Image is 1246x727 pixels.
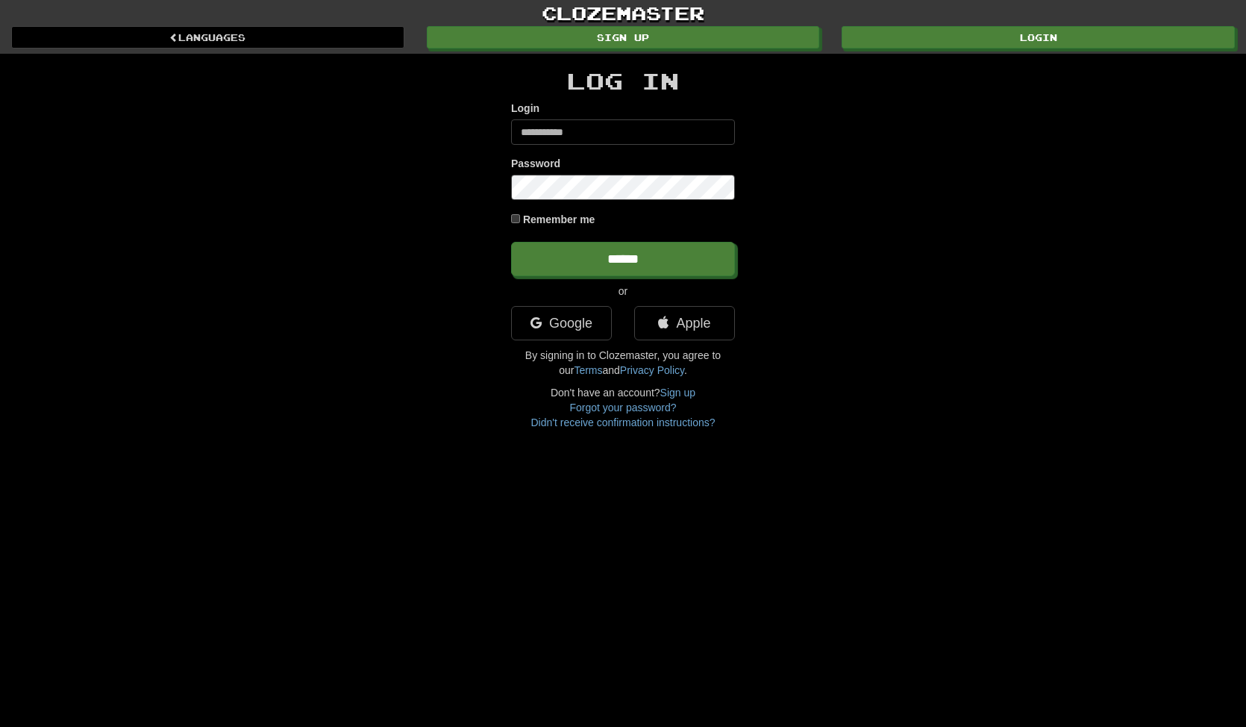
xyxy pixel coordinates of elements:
label: Password [511,156,560,171]
a: Google [511,306,612,340]
a: Languages [11,26,404,49]
a: Terms [574,364,602,376]
label: Remember me [523,212,595,227]
div: Don't have an account? [511,385,735,430]
a: Sign up [660,387,695,399]
a: Login [842,26,1235,49]
label: Login [511,101,539,116]
a: Apple [634,306,735,340]
a: Didn't receive confirmation instructions? [530,416,715,428]
h2: Log In [511,69,735,93]
a: Sign up [427,26,820,49]
p: or [511,284,735,299]
p: By signing in to Clozemaster, you agree to our and . [511,348,735,378]
a: Forgot your password? [569,402,676,414]
a: Privacy Policy [620,364,684,376]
